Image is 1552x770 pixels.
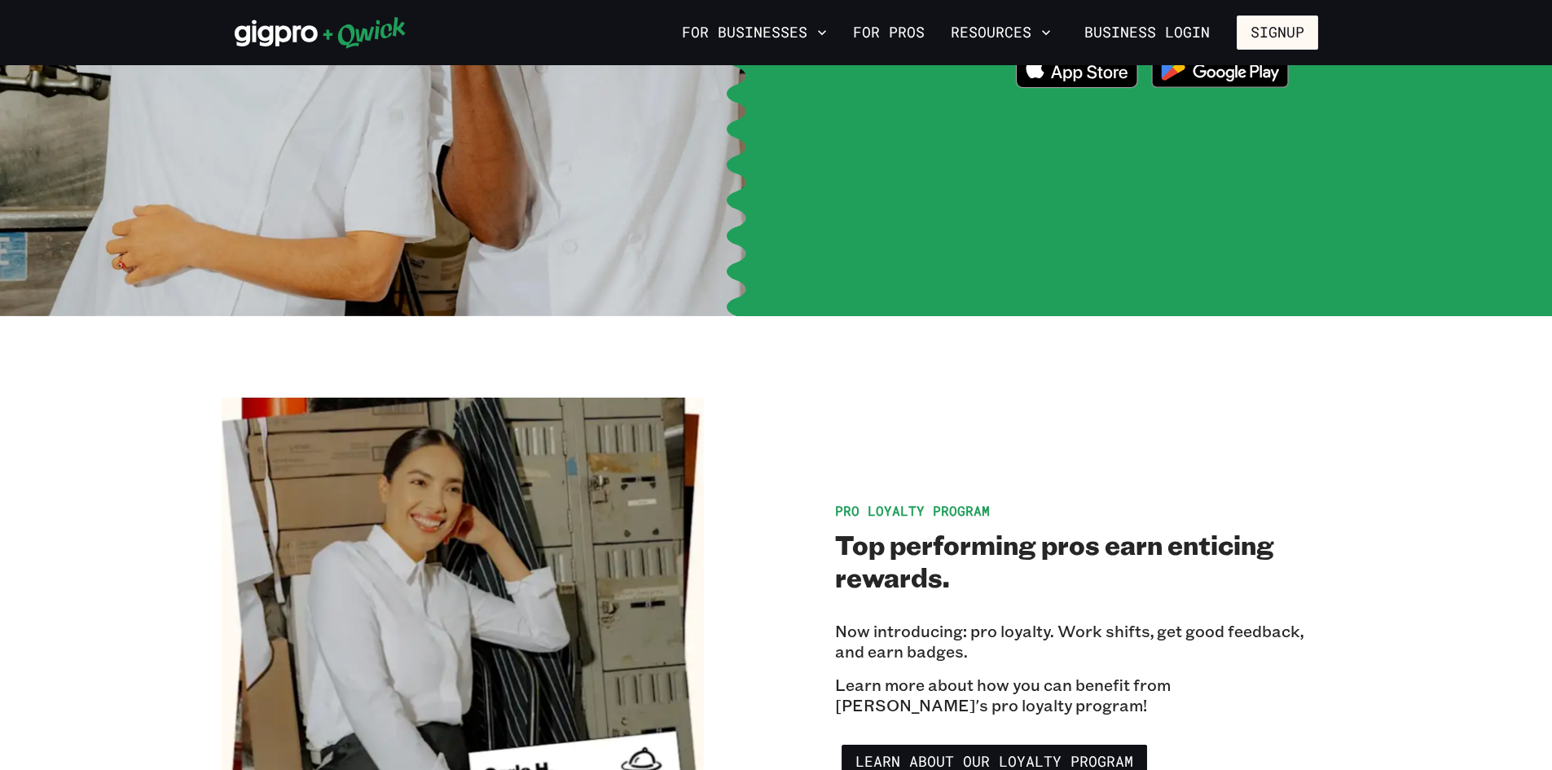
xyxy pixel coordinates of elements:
button: Resources [944,19,1057,46]
h2: Top performing pros earn enticing rewards. [835,527,1318,592]
p: Learn more about how you can benefit from [PERSON_NAME]'s pro loyalty program! [835,674,1318,715]
a: Download on the App Store [1016,47,1138,93]
span: Pro Loyalty Program [835,501,990,518]
button: Signup [1237,15,1318,50]
button: For Businesses [675,19,833,46]
img: Get it on Google Play [1141,37,1299,98]
a: Business Login [1071,15,1224,50]
a: For Pros [846,19,931,46]
p: Now introducing: pro loyalty. Work shifts, get good feedback, and earn badges. [835,620,1318,661]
